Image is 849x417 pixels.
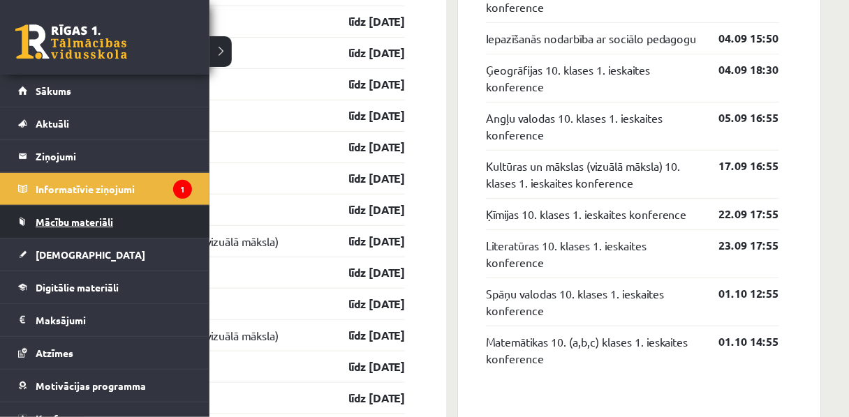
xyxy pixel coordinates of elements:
span: Mācību materiāli [36,215,113,228]
a: Informatīvie ziņojumi1 [18,173,192,205]
a: Spāņu valodas 10. klases 1. ieskaites konference [486,285,698,319]
a: līdz [DATE] [324,358,405,375]
legend: Informatīvie ziņojumi [36,173,192,205]
span: Atzīmes [36,347,73,359]
a: līdz [DATE] [324,390,405,407]
a: Ķīmijas 10. klases 1. ieskaites konference [486,206,687,222]
a: 17.09 16:55 [698,158,779,174]
a: 04.09 15:50 [698,30,779,47]
a: līdz [DATE] [324,327,405,344]
a: Literatūras 10. klases 1. ieskaites konference [486,237,698,271]
a: Iepazīšanās nodarbība ar sociālo pedagogu [486,30,697,47]
a: Atzīmes [18,337,192,369]
span: Motivācijas programma [36,379,146,392]
legend: Maksājumi [36,304,192,336]
a: Angļu valodas 10. klases 1. ieskaites konference [486,109,698,143]
a: Ģeogrāfijas 10. klases 1. ieskaites konference [486,61,698,95]
a: Kultūras un mākslas (vizuālā māksla) 10. klases 1. ieskaites konference [486,158,698,191]
a: 04.09 18:30 [698,61,779,78]
a: līdz [DATE] [324,170,405,187]
i: 1 [173,180,192,199]
a: līdz [DATE] [324,107,405,124]
a: Matemātikas 10. (a,b,c) klases 1. ieskaites konference [486,333,698,367]
span: Aktuāli [36,117,69,130]
span: Digitālie materiāli [36,281,119,294]
a: līdz [DATE] [324,264,405,281]
a: Ziņojumi [18,140,192,172]
span: Sākums [36,84,71,97]
a: līdz [DATE] [324,202,405,218]
a: 22.09 17:55 [698,206,779,222]
a: līdz [DATE] [324,76,405,93]
a: Digitālie materiāli [18,271,192,303]
a: 23.09 17:55 [698,237,779,254]
span: [DEMOGRAPHIC_DATA] [36,248,145,261]
a: Aktuāli [18,107,192,139]
a: 05.09 16:55 [698,109,779,126]
a: 01.10 12:55 [698,285,779,302]
a: Sākums [18,75,192,107]
a: Mācību materiāli [18,206,192,238]
a: līdz [DATE] [324,296,405,312]
a: [DEMOGRAPHIC_DATA] [18,238,192,271]
a: Rīgas 1. Tālmācības vidusskola [15,24,127,59]
a: līdz [DATE] [324,45,405,61]
a: līdz [DATE] [324,233,405,250]
a: Maksājumi [18,304,192,336]
legend: Ziņojumi [36,140,192,172]
a: 01.10 14:55 [698,333,779,350]
a: līdz [DATE] [324,139,405,156]
a: līdz [DATE] [324,13,405,30]
a: Motivācijas programma [18,370,192,402]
